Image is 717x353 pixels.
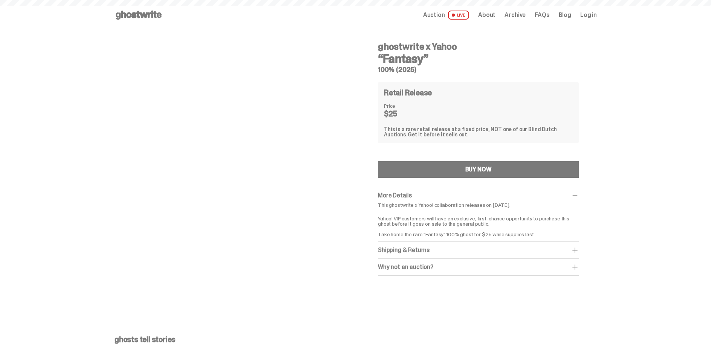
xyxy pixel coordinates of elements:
[504,12,526,18] a: Archive
[384,110,422,118] dd: $25
[580,12,597,18] a: Log in
[408,131,469,138] span: Get it before it sells out.
[378,161,579,178] button: BUY NOW
[535,12,549,18] a: FAQs
[448,11,469,20] span: LIVE
[559,12,571,18] a: Blog
[378,53,579,65] h3: “Fantasy”
[423,11,469,20] a: Auction LIVE
[384,127,573,137] div: This is a rare retail release at a fixed price, NOT one of our Blind Dutch Auctions.
[378,191,412,199] span: More Details
[465,167,492,173] div: BUY NOW
[378,246,579,254] div: Shipping & Returns
[478,12,495,18] a: About
[378,202,579,208] p: This ghostwrite x Yahoo! collaboration releases on [DATE].
[378,42,579,51] h4: ghostwrite x Yahoo
[423,12,445,18] span: Auction
[378,66,579,73] h5: 100% (2025)
[378,263,579,271] div: Why not an auction?
[384,89,432,96] h4: Retail Release
[115,336,597,343] p: ghosts tell stories
[384,103,422,108] dt: Price
[378,211,579,237] p: Yahoo! VIP customers will have an exclusive, first-chance opportunity to purchase this ghost befo...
